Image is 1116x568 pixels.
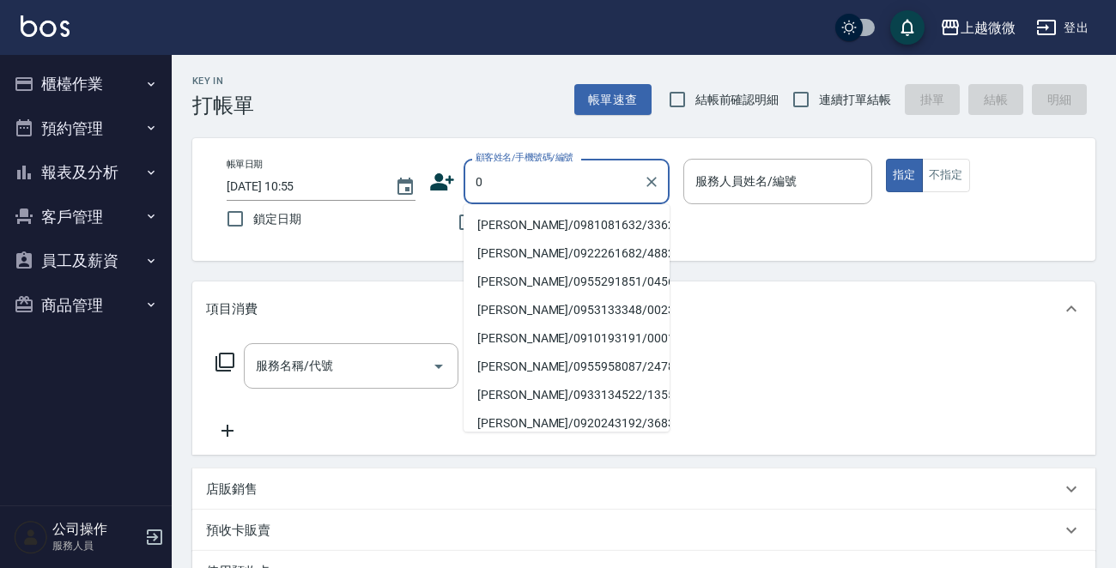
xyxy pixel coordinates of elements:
[695,91,779,109] span: 結帳前確認明細
[7,283,165,328] button: 商品管理
[52,521,140,538] h5: 公司操作
[192,510,1095,551] div: 預收卡販賣
[192,468,1095,510] div: 店販銷售
[227,158,263,171] label: 帳單日期
[206,522,270,540] p: 預收卡販賣
[206,300,258,318] p: 項目消費
[464,296,670,324] li: [PERSON_NAME]/0953133348/0023
[464,353,670,381] li: [PERSON_NAME]/0955958087/2478
[819,91,891,109] span: 連續打單結帳
[464,324,670,353] li: [PERSON_NAME]/0910193191/0001
[192,94,254,118] h3: 打帳單
[192,281,1095,336] div: 項目消費
[476,151,573,164] label: 顧客姓名/手機號碼/編號
[14,520,48,554] img: Person
[464,268,670,296] li: [PERSON_NAME]/0955291851/0456
[227,172,378,201] input: YYYY/MM/DD hh:mm
[385,166,426,208] button: Choose date, selected date is 2025-08-21
[961,17,1016,39] div: 上越微微
[253,210,301,228] span: 鎖定日期
[464,381,670,409] li: [PERSON_NAME]/0933134522/1355
[425,353,452,380] button: Open
[922,159,970,192] button: 不指定
[574,84,652,116] button: 帳單速查
[933,10,1022,45] button: 上越微微
[206,480,258,499] p: 店販銷售
[7,239,165,283] button: 員工及薪資
[464,409,670,438] li: [PERSON_NAME]/0920243192/3683
[7,150,165,195] button: 報表及分析
[21,15,70,37] img: Logo
[52,538,140,553] p: 服務人員
[1029,12,1095,44] button: 登出
[464,239,670,268] li: [PERSON_NAME]/0922261682/4882
[7,106,165,151] button: 預約管理
[192,76,254,87] h2: Key In
[7,195,165,239] button: 客戶管理
[640,170,664,194] button: Clear
[464,211,670,239] li: [PERSON_NAME]/0981081632/3362
[890,10,925,45] button: save
[886,159,923,192] button: 指定
[7,62,165,106] button: 櫃檯作業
